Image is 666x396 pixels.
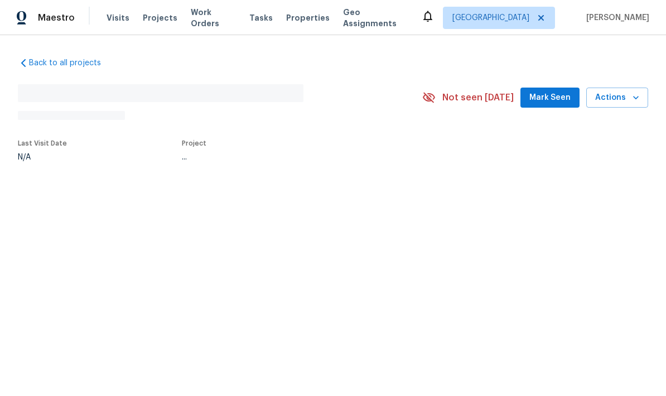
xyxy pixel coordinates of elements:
span: Properties [286,12,330,23]
span: Geo Assignments [343,7,408,29]
button: Actions [586,88,648,108]
span: Not seen [DATE] [442,92,514,103]
span: Work Orders [191,7,236,29]
span: Tasks [249,14,273,22]
span: [PERSON_NAME] [582,12,649,23]
span: Project [182,140,206,147]
span: Last Visit Date [18,140,67,147]
div: N/A [18,153,67,161]
span: [GEOGRAPHIC_DATA] [452,12,529,23]
a: Back to all projects [18,57,125,69]
button: Mark Seen [520,88,580,108]
span: Mark Seen [529,91,571,105]
span: Maestro [38,12,75,23]
span: Actions [595,91,639,105]
span: Projects [143,12,177,23]
div: ... [182,153,396,161]
span: Visits [107,12,129,23]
